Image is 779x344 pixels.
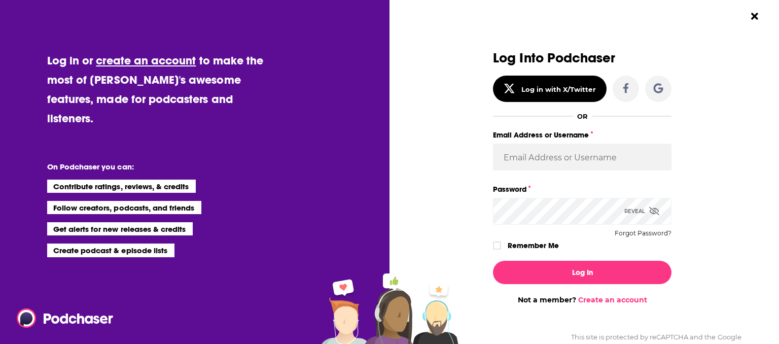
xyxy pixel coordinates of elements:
div: OR [577,112,588,120]
button: Log In [493,261,671,284]
label: Password [493,183,671,196]
div: Log in with X/Twitter [521,85,596,93]
button: Close Button [745,7,764,26]
button: Log in with X/Twitter [493,76,607,102]
a: create an account [96,53,196,67]
li: Create podcast & episode lists [47,244,174,257]
li: Contribute ratings, reviews, & credits [47,180,196,193]
a: Podchaser - Follow, Share and Rate Podcasts [17,308,106,328]
li: Get alerts for new releases & credits [47,222,193,235]
li: On Podchaser you can: [47,162,250,171]
h3: Log Into Podchaser [493,51,671,65]
img: Podchaser - Follow, Share and Rate Podcasts [17,308,114,328]
div: Reveal [624,198,659,225]
button: Forgot Password? [615,230,671,237]
li: Follow creators, podcasts, and friends [47,201,202,214]
label: Remember Me [508,239,559,252]
label: Email Address or Username [493,128,671,142]
a: Create an account [578,295,647,304]
input: Email Address or Username [493,144,671,171]
div: Not a member? [493,295,671,304]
